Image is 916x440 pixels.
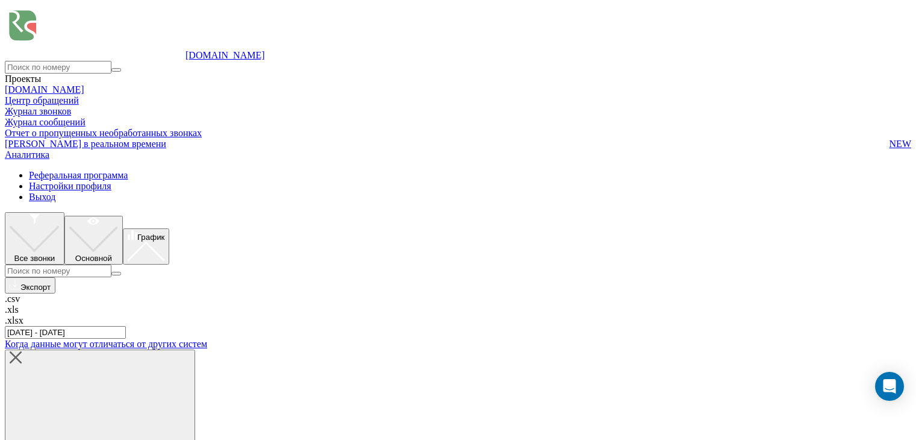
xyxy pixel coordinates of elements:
a: Реферальная программа [29,170,128,180]
span: Все звонки [14,254,55,263]
span: NEW [890,139,911,149]
input: Поиск по номеру [5,61,111,74]
span: Журнал сообщений [5,117,86,128]
a: [DOMAIN_NAME] [5,84,84,95]
a: Журнал звонков [5,106,911,117]
span: [PERSON_NAME] в реальном времени [5,139,166,149]
a: Аналитика [5,149,49,160]
span: Отчет о пропущенных необработанных звонках [5,128,202,139]
button: Экспорт [5,277,55,294]
span: Журнал звонков [5,106,71,117]
span: .csv [5,294,20,304]
a: Когда данные могут отличаться от других систем [5,339,207,349]
button: Основной [64,216,123,265]
div: Open Intercom Messenger [875,372,904,401]
img: Ringostat logo [5,5,185,58]
span: .xlsx [5,315,23,325]
a: Отчет о пропущенных необработанных звонках [5,128,911,139]
button: График [123,228,170,265]
span: .xls [5,304,19,315]
a: [DOMAIN_NAME] [185,50,265,60]
button: Все звонки [5,212,64,265]
span: График [137,233,165,242]
div: Проекты [5,74,911,84]
input: Поиск по номеру [5,265,111,277]
a: Центр обращений [5,95,79,105]
a: Выход [29,192,56,202]
a: [PERSON_NAME] в реальном времениNEW [5,139,911,149]
a: Журнал сообщений [5,117,911,128]
a: Настройки профиля [29,181,111,191]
